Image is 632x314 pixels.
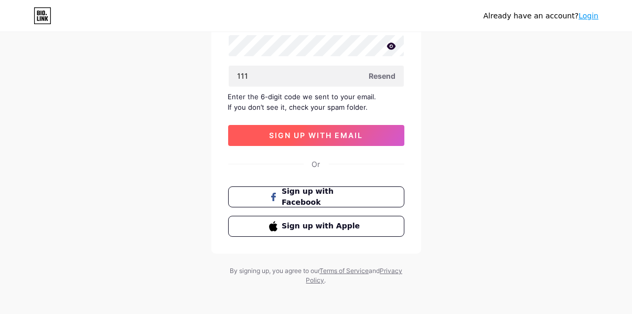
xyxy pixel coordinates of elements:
[227,266,405,285] div: By signing up, you agree to our and .
[229,66,404,87] input: Paste login code
[484,11,598,22] div: Already have an account?
[312,159,320,170] div: Or
[369,70,396,81] span: Resend
[269,131,363,140] span: sign up with email
[579,12,598,20] a: Login
[228,125,404,146] button: sign up with email
[228,216,404,237] button: Sign up with Apple
[306,267,403,284] a: Privacy Policy
[228,186,404,207] button: Sign up with Facebook
[319,267,369,275] a: Terms of Service
[282,186,363,208] span: Sign up with Facebook
[282,221,363,232] span: Sign up with Apple
[228,91,404,112] div: Enter the 6-digit code we sent to your email. If you don’t see it, check your spam folder.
